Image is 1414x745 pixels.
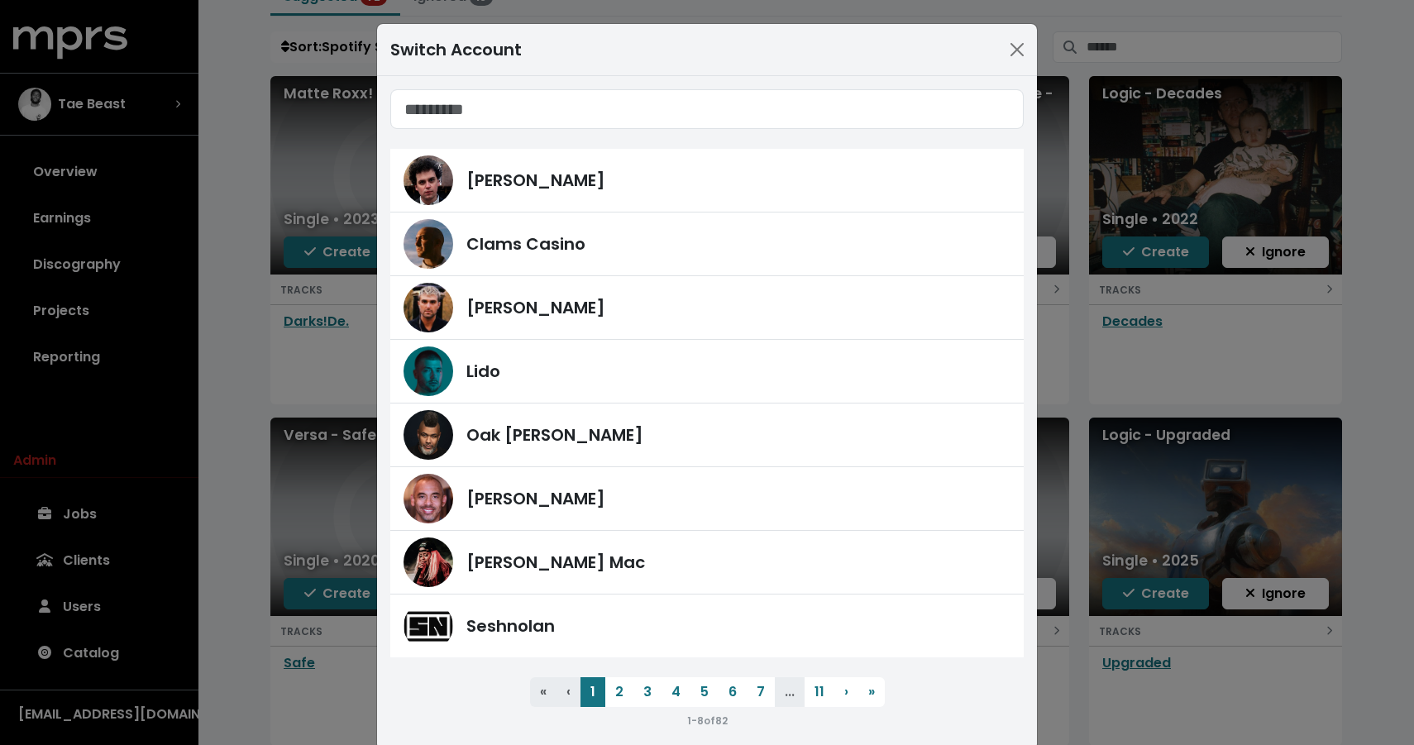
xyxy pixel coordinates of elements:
[466,486,605,511] span: [PERSON_NAME]
[390,213,1024,276] a: Clams CasinoClams Casino
[404,219,453,269] img: Clams Casino
[466,550,645,575] span: [PERSON_NAME] Mac
[466,423,643,447] span: Oak [PERSON_NAME]
[390,595,1024,657] a: SeshnolanSeshnolan
[844,682,848,701] span: ›
[404,283,453,332] img: Fred Gibson
[390,149,1024,213] a: James Ford[PERSON_NAME]
[466,232,585,256] span: Clams Casino
[687,714,728,728] small: 1 - 8 of 82
[466,359,500,384] span: Lido
[390,531,1024,595] a: Keegan Mac[PERSON_NAME] Mac
[404,601,453,651] img: Seshnolan
[404,155,453,205] img: James Ford
[868,682,875,701] span: »
[390,404,1024,467] a: Oak FelderOak [PERSON_NAME]
[805,677,834,707] button: 11
[466,295,605,320] span: [PERSON_NAME]
[404,410,453,460] img: Oak Felder
[690,677,719,707] button: 5
[404,346,453,396] img: Lido
[580,677,605,707] button: 1
[633,677,662,707] button: 3
[404,537,453,587] img: Keegan Mac
[466,168,605,193] span: [PERSON_NAME]
[390,89,1024,129] input: Search accounts
[404,474,453,523] img: Harvey Mason Jr
[747,677,775,707] button: 7
[390,37,522,62] div: Switch Account
[390,467,1024,531] a: Harvey Mason Jr[PERSON_NAME]
[390,276,1024,340] a: Fred Gibson[PERSON_NAME]
[605,677,633,707] button: 2
[1004,36,1030,63] button: Close
[466,614,555,638] span: Seshnolan
[390,340,1024,404] a: LidoLido
[719,677,747,707] button: 6
[662,677,690,707] button: 4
